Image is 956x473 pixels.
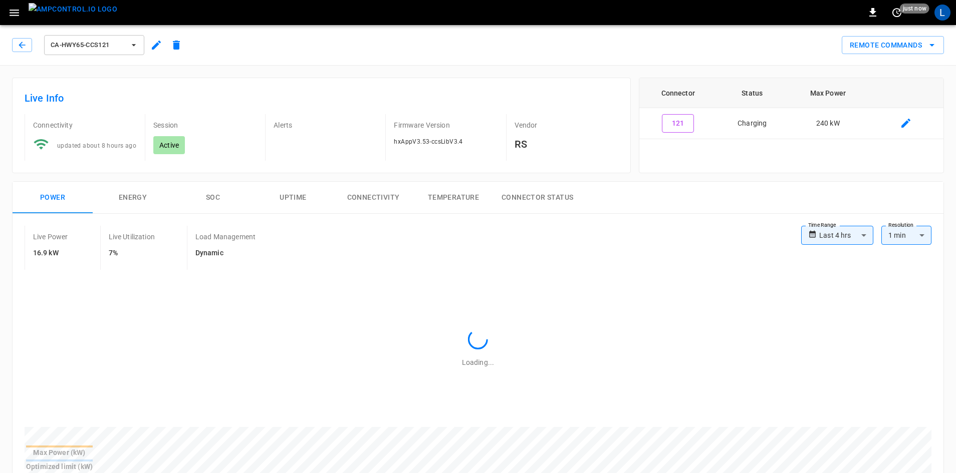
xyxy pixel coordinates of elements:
[515,120,618,130] p: Vendor
[51,40,125,51] span: ca-hwy65-ccs121
[888,221,913,229] label: Resolution
[662,114,694,133] button: 121
[788,108,868,139] td: 240 kW
[639,78,943,139] table: connector table
[717,78,788,108] th: Status
[842,36,944,55] div: remote commands options
[889,5,905,21] button: set refresh interval
[515,136,618,152] h6: RS
[842,36,944,55] button: Remote Commands
[274,120,377,130] p: Alerts
[900,4,929,14] span: just now
[173,182,253,214] button: SOC
[109,248,155,259] h6: 7%
[639,78,717,108] th: Connector
[159,140,179,150] p: Active
[788,78,868,108] th: Max Power
[462,358,494,366] span: Loading...
[44,35,144,55] button: ca-hwy65-ccs121
[881,226,931,245] div: 1 min
[109,232,155,242] p: Live Utilization
[33,248,68,259] h6: 16.9 kW
[394,138,462,145] span: hxAppV3.53-ccsLibV3.4
[494,182,581,214] button: Connector Status
[93,182,173,214] button: Energy
[25,90,618,106] h6: Live Info
[153,120,257,130] p: Session
[195,232,256,242] p: Load Management
[13,182,93,214] button: Power
[934,5,950,21] div: profile-icon
[195,248,256,259] h6: Dynamic
[394,120,498,130] p: Firmware Version
[819,226,873,245] div: Last 4 hrs
[413,182,494,214] button: Temperature
[808,221,836,229] label: Time Range
[33,232,68,242] p: Live Power
[33,120,137,130] p: Connectivity
[253,182,333,214] button: Uptime
[57,142,136,149] span: updated about 8 hours ago
[717,108,788,139] td: Charging
[29,3,117,16] img: ampcontrol.io logo
[333,182,413,214] button: Connectivity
